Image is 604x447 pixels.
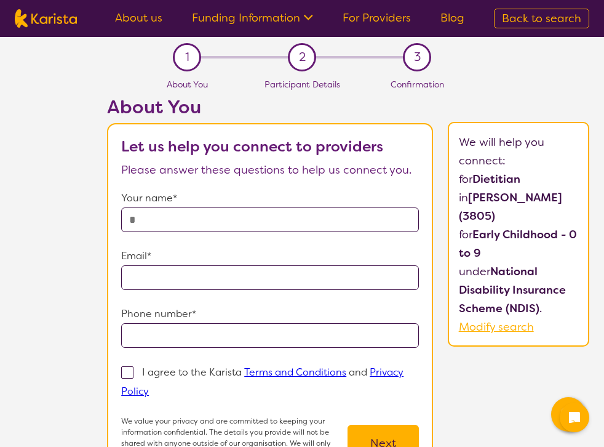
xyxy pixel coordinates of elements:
p: Phone number* [121,305,419,323]
b: Dietitian [472,172,520,187]
b: [PERSON_NAME] (3805) [459,190,562,223]
span: About You [167,79,208,90]
p: for [459,170,579,188]
p: I agree to the Karista and [121,366,403,398]
a: Terms and Conditions [244,366,346,379]
p: Please answer these questions to help us connect you. [121,161,419,179]
span: Back to search [502,11,581,26]
span: Participant Details [264,79,340,90]
img: Karista logo [15,9,77,28]
span: 3 [414,48,421,66]
h2: About You [107,96,433,118]
button: Channel Menu [551,397,586,432]
b: Early Childhood - 0 to 9 [459,227,577,260]
p: under . [459,262,579,318]
a: Modify search [459,320,534,334]
span: 1 [185,48,189,66]
b: National Disability Insurance Scheme (NDIS) [459,264,566,316]
p: Your name* [121,189,419,207]
a: Back to search [494,9,589,28]
a: Blog [440,10,464,25]
span: Confirmation [391,79,444,90]
a: About us [115,10,162,25]
p: Email* [121,247,419,265]
a: Funding Information [192,10,313,25]
a: For Providers [343,10,411,25]
b: Let us help you connect to providers [121,137,383,156]
p: in [459,188,579,225]
p: for [459,225,579,262]
span: 2 [299,48,306,66]
p: We will help you connect: [459,133,579,170]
